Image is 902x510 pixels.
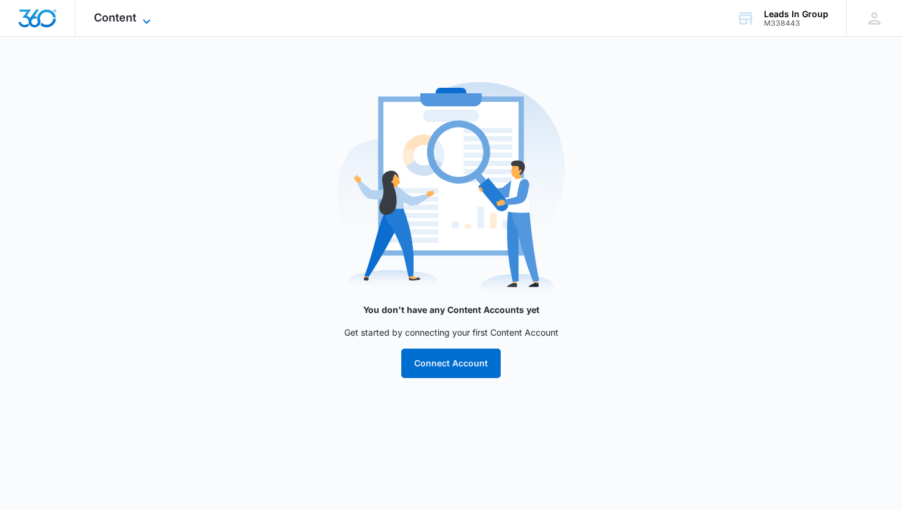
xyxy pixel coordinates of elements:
[206,303,696,316] p: You don't have any Content Accounts yet
[94,11,136,24] span: Content
[337,76,565,303] img: no-preview.svg
[764,19,828,28] div: account id
[401,349,501,378] button: Connect Account
[206,326,696,339] p: Get started by connecting your first Content Account
[764,9,828,19] div: account name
